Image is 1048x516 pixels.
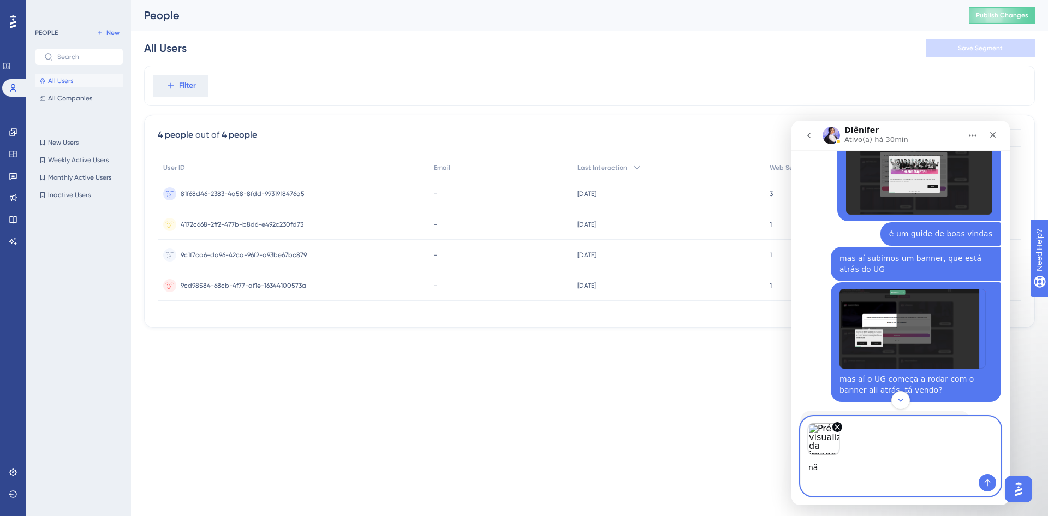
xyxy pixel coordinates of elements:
[969,7,1035,24] button: Publish Changes
[35,28,58,37] div: PEOPLE
[181,220,303,229] span: 4172c668-2ff2-477b-b8d6-e492c230fd73
[434,163,450,172] span: Email
[35,153,123,167] button: Weekly Active Users
[958,44,1003,52] span: Save Segment
[35,171,123,184] button: Monthly Active Users
[770,163,809,172] span: Web Session
[48,76,73,85] span: All Users
[158,128,193,141] div: 4 people
[144,40,187,56] div: All Users
[926,39,1035,57] button: Save Segment
[48,94,92,103] span: All Companies
[35,188,123,201] button: Inactive Users
[153,75,208,97] button: Filter
[181,251,307,259] span: 9c1f7ca6-da96-42ca-96f2-a93be67bc879
[577,163,627,172] span: Last Interaction
[144,8,942,23] div: People
[791,121,1010,505] iframe: Intercom live chat
[179,79,196,92] span: Filter
[222,128,257,141] div: 4 people
[48,138,79,147] span: New Users
[770,251,772,259] span: 1
[106,28,120,37] span: New
[577,221,596,228] time: [DATE]
[195,128,219,141] div: out of
[577,190,596,198] time: [DATE]
[93,26,123,39] button: New
[181,189,305,198] span: 81f68d46-2383-4a58-8fdd-99319f8476a5
[163,163,185,172] span: User ID
[35,136,123,149] button: New Users
[35,92,123,105] button: All Companies
[35,74,123,87] button: All Users
[48,191,91,199] span: Inactive Users
[770,189,773,198] span: 3
[976,11,1028,20] span: Publish Changes
[1002,473,1035,506] iframe: UserGuiding AI Assistant Launcher
[181,281,306,290] span: 9cd98584-68cb-4f77-af1e-16344100573a
[770,281,772,290] span: 1
[48,173,111,182] span: Monthly Active Users
[577,282,596,289] time: [DATE]
[577,251,596,259] time: [DATE]
[785,129,840,147] button: Export CSV
[434,220,437,229] span: -
[434,281,437,290] span: -
[26,3,68,16] span: Need Help?
[770,220,772,229] span: 1
[48,156,109,164] span: Weekly Active Users
[57,53,114,61] input: Search
[434,189,437,198] span: -
[434,251,437,259] span: -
